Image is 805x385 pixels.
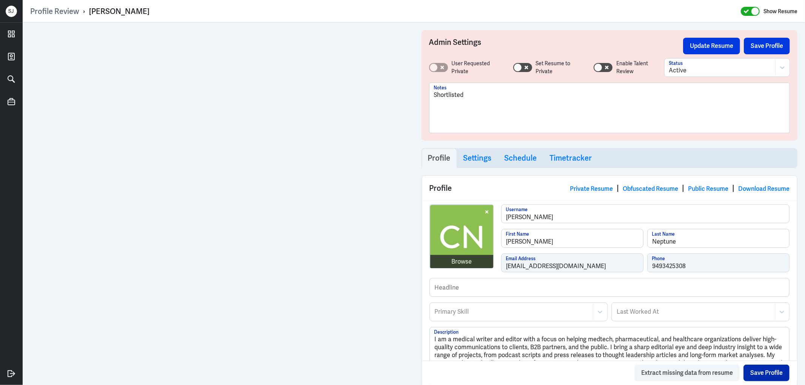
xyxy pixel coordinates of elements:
[688,185,728,193] a: Public Resume
[743,365,790,381] button: Save Profile
[422,176,797,200] div: Profile
[570,185,613,193] a: Private Resume
[30,30,406,377] iframe: To enrich screen reader interactions, please activate Accessibility in Grammarly extension settings
[79,6,89,16] p: ›
[30,6,79,16] a: Profile Review
[648,229,789,247] input: Last Name
[648,254,789,272] input: Phone
[550,153,592,163] h3: Timetracker
[89,6,149,16] div: [PERSON_NAME]
[738,185,790,193] a: Download Resume
[452,60,506,75] label: User Requested Private
[502,254,643,272] input: Email Address
[428,153,451,163] h3: Profile
[429,38,683,54] h3: Admin Settings
[505,153,537,163] h3: Schedule
[634,365,740,381] button: Extract missing data from resume
[502,205,790,223] input: Username
[430,205,494,268] img: avatar.jpg
[616,60,664,75] label: Enable Talent Review
[6,6,17,17] div: S J
[623,185,678,193] a: Obfuscated Resume
[763,6,797,16] label: Show Resume
[683,38,740,54] button: Update Resume
[430,327,790,375] textarea: I am a medical writer and editor with a focus on helping medtech, pharmaceutical, and healthcare ...
[744,38,790,54] button: Save Profile
[570,183,790,194] div: | | |
[502,229,643,247] input: First Name
[452,257,472,266] div: Browse
[434,90,785,100] p: Shortlisted
[463,153,492,163] h3: Settings
[536,60,586,75] label: Set Resume to Private
[430,278,790,296] input: Headline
